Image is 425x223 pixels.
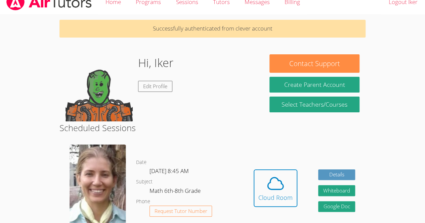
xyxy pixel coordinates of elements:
[318,201,355,212] a: Google Doc
[59,20,366,38] p: Successfully authenticated from clever account
[254,169,297,207] button: Cloud Room
[66,54,133,121] img: default.png
[155,209,207,214] span: Request Tutor Number
[59,121,366,134] h2: Scheduled Sessions
[136,198,150,206] dt: Phone
[258,193,293,202] div: Cloud Room
[269,77,359,93] button: Create Parent Account
[269,54,359,73] button: Contact Support
[136,158,146,167] dt: Date
[138,54,173,71] h1: Hi, Iker
[150,186,202,198] dd: Math 6th-8th Grade
[318,185,355,196] button: Whiteboard
[138,81,172,92] a: Edit Profile
[318,169,355,180] a: Details
[150,206,212,217] button: Request Tutor Number
[136,178,153,186] dt: Subject
[150,167,189,175] span: [DATE] 8:45 AM
[269,97,359,112] a: Select Teachers/Courses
